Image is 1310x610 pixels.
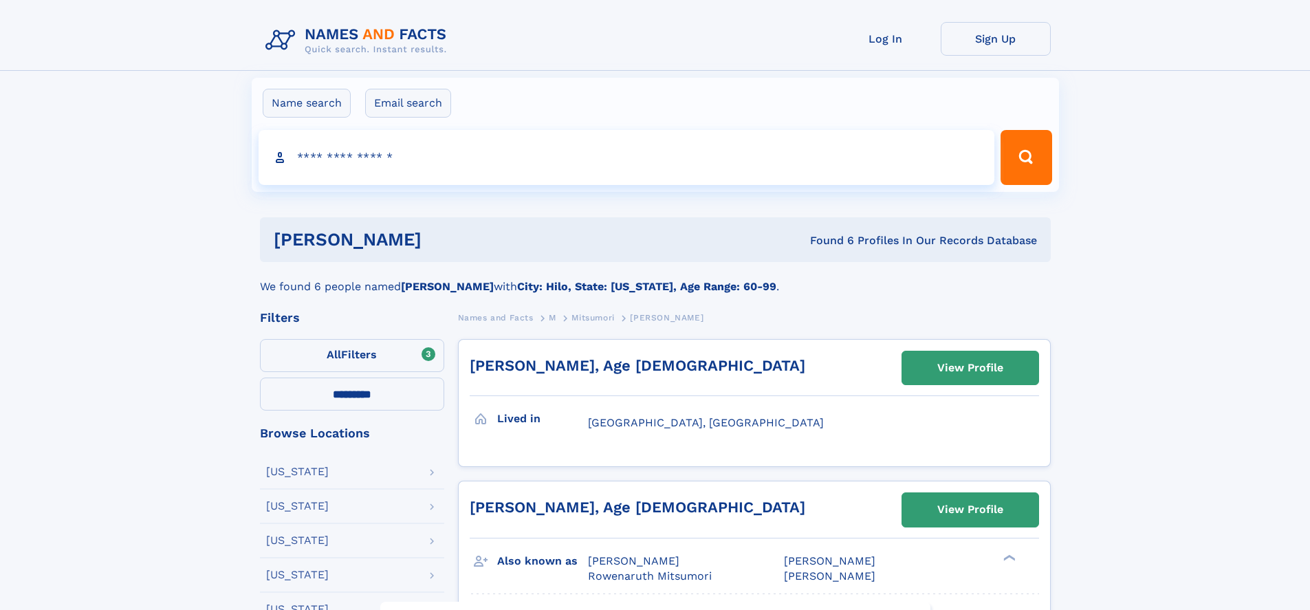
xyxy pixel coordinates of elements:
h3: Also known as [497,549,588,573]
label: Name search [263,89,351,118]
a: [PERSON_NAME], Age [DEMOGRAPHIC_DATA] [470,357,805,374]
div: ❯ [1000,553,1016,562]
a: M [549,309,556,326]
h3: Lived in [497,407,588,431]
b: [PERSON_NAME] [401,280,494,293]
div: [US_STATE] [266,569,329,580]
span: Rowenaruth Mitsumori [588,569,712,582]
a: Mitsumori [571,309,614,326]
span: [PERSON_NAME] [784,569,875,582]
div: Browse Locations [260,427,444,439]
a: Log In [831,22,941,56]
img: Logo Names and Facts [260,22,458,59]
label: Email search [365,89,451,118]
a: View Profile [902,351,1038,384]
div: We found 6 people named with . [260,262,1051,295]
div: View Profile [937,494,1003,525]
h1: [PERSON_NAME] [274,231,616,248]
span: [PERSON_NAME] [630,313,703,323]
div: Found 6 Profiles In Our Records Database [615,233,1037,248]
input: search input [259,130,995,185]
div: [US_STATE] [266,535,329,546]
a: Sign Up [941,22,1051,56]
span: [GEOGRAPHIC_DATA], [GEOGRAPHIC_DATA] [588,416,824,429]
a: [PERSON_NAME], Age [DEMOGRAPHIC_DATA] [470,499,805,516]
span: Mitsumori [571,313,614,323]
label: Filters [260,339,444,372]
div: [US_STATE] [266,501,329,512]
span: M [549,313,556,323]
div: Filters [260,312,444,324]
span: [PERSON_NAME] [784,554,875,567]
button: Search Button [1001,130,1051,185]
b: City: Hilo, State: [US_STATE], Age Range: 60-99 [517,280,776,293]
div: [US_STATE] [266,466,329,477]
span: All [327,348,341,361]
a: Names and Facts [458,309,534,326]
a: View Profile [902,493,1038,526]
div: View Profile [937,352,1003,384]
span: [PERSON_NAME] [588,554,679,567]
